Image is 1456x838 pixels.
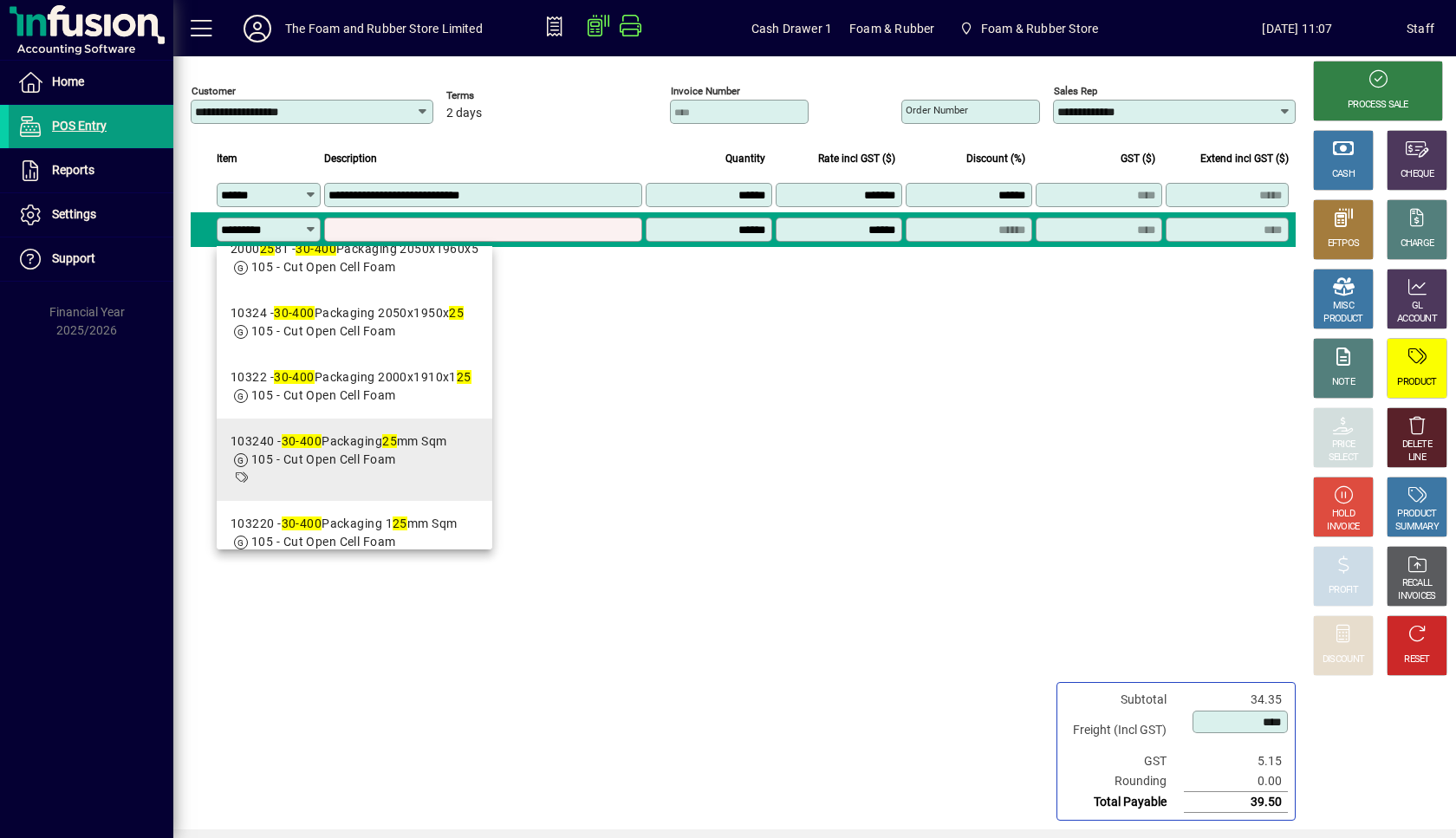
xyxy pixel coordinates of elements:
[231,368,471,387] div: 10322 - Packaging 2000x1910x1
[1404,653,1430,666] div: RESET
[1408,451,1426,464] div: LINE
[9,237,173,281] a: Support
[285,15,483,42] div: The Foam and Rubber Store Limited
[9,193,173,237] a: Settings
[1184,792,1288,813] td: 39.50
[952,13,1105,44] span: Foam & Rubber Store
[217,290,492,354] mat-option: 10324 - 30-400 Packaging 2050x1950x25
[274,370,315,384] em: 30-400
[217,354,492,419] mat-option: 10322 - 30-400 Packaging 2000x1910x125
[260,242,275,256] em: 25
[1332,376,1355,389] div: NOTE
[9,149,173,192] a: Reports
[1332,168,1355,181] div: CASH
[818,149,895,168] span: Rate incl GST ($)
[251,535,396,549] span: 105 - Cut Open Cell Foam
[1348,99,1408,112] div: PROCESS SALE
[296,242,336,256] em: 30-400
[52,75,84,88] span: Home
[1327,521,1359,534] div: INVOICE
[52,163,94,177] span: Reports
[981,15,1098,42] span: Foam & Rubber Store
[446,107,482,120] span: 2 days
[1064,690,1184,710] td: Subtotal
[1329,584,1358,597] div: PROFIT
[446,90,550,101] span: Terms
[9,61,173,104] a: Home
[382,434,397,448] em: 25
[1402,438,1432,451] div: DELETE
[1064,751,1184,771] td: GST
[1397,313,1437,326] div: ACCOUNT
[231,515,457,533] div: 103220 - Packaging 1 mm Sqm
[1188,15,1407,42] span: [DATE] 11:07
[751,15,832,42] span: Cash Drawer 1
[231,304,464,322] div: 10324 - Packaging 2050x1950x
[1184,771,1288,792] td: 0.00
[1397,376,1436,389] div: PRODUCT
[1412,300,1423,313] div: GL
[906,104,968,116] mat-label: Order number
[1064,710,1184,751] td: Freight (Incl GST)
[251,324,396,338] span: 105 - Cut Open Cell Foam
[1402,577,1433,590] div: RECALL
[1398,590,1435,603] div: INVOICES
[1401,168,1433,181] div: CHEQUE
[282,434,322,448] em: 30-400
[1407,15,1434,42] div: Staff
[217,226,492,290] mat-option: 20002581 - 30-400 Packaging 2050x1960x5
[725,149,765,168] span: Quantity
[251,260,396,274] span: 105 - Cut Open Cell Foam
[1323,313,1362,326] div: PRODUCT
[251,388,396,402] span: 105 - Cut Open Cell Foam
[449,306,464,320] em: 25
[1332,438,1355,451] div: PRICE
[231,240,478,258] div: 2000 81 - Packaging 2050x1960x5
[52,251,95,265] span: Support
[1333,300,1354,313] div: MISC
[1184,690,1288,710] td: 34.35
[1401,237,1434,250] div: CHARGE
[457,370,471,384] em: 25
[1200,149,1289,168] span: Extend incl GST ($)
[1329,451,1359,464] div: SELECT
[192,85,236,97] mat-label: Customer
[52,207,96,221] span: Settings
[282,516,322,530] em: 30-400
[217,419,492,501] mat-option: 103240 - 30-400 Packaging 25mm Sqm
[1395,521,1439,534] div: SUMMARY
[1323,653,1364,666] div: DISCOUNT
[251,452,396,466] span: 105 - Cut Open Cell Foam
[671,85,740,97] mat-label: Invoice number
[393,516,407,530] em: 25
[231,432,447,451] div: 103240 - Packaging mm Sqm
[849,15,934,42] span: Foam & Rubber
[52,119,107,133] span: POS Entry
[1328,237,1360,250] div: EFTPOS
[1064,792,1184,813] td: Total Payable
[1332,508,1355,521] div: HOLD
[217,149,237,168] span: Item
[217,501,492,583] mat-option: 103220 - 30-400 Packaging 125mm Sqm
[966,149,1025,168] span: Discount (%)
[230,13,285,44] button: Profile
[1064,771,1184,792] td: Rounding
[1121,149,1155,168] span: GST ($)
[324,149,377,168] span: Description
[274,306,315,320] em: 30-400
[1184,751,1288,771] td: 5.15
[1054,85,1097,97] mat-label: Sales rep
[1397,508,1436,521] div: PRODUCT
